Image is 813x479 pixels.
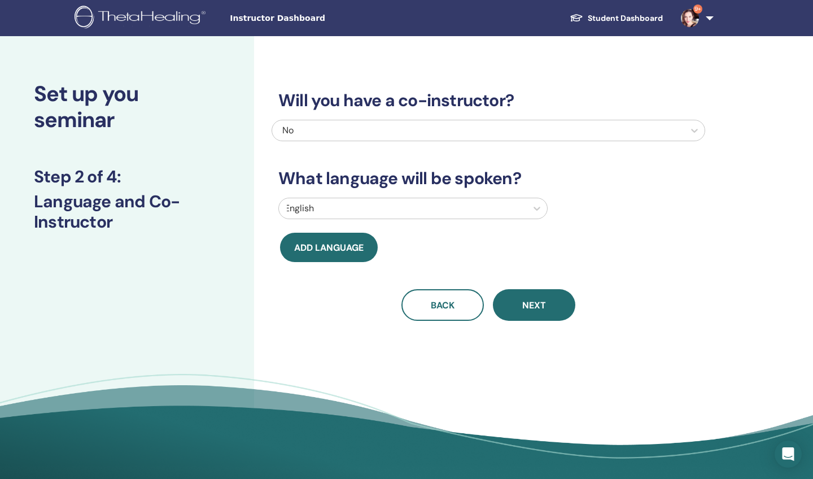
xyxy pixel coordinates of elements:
h3: Language and Co-Instructor [34,191,220,232]
span: Add language [294,242,364,254]
h3: What language will be spoken? [272,168,705,189]
span: 9+ [693,5,702,14]
h2: Set up you seminar [34,81,220,133]
span: No [282,124,294,136]
button: Next [493,289,575,321]
button: Add language [280,233,378,262]
span: Instructor Dashboard [230,12,399,24]
a: Student Dashboard [561,8,672,29]
span: Next [522,299,546,311]
img: logo.png [75,6,209,31]
div: Open Intercom Messenger [775,441,802,468]
img: default.jpg [681,9,699,27]
h3: Will you have a co-instructor? [272,90,705,111]
button: Back [401,289,484,321]
span: Back [431,299,454,311]
h3: Step 2 of 4 : [34,167,220,187]
img: graduation-cap-white.svg [570,13,583,23]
